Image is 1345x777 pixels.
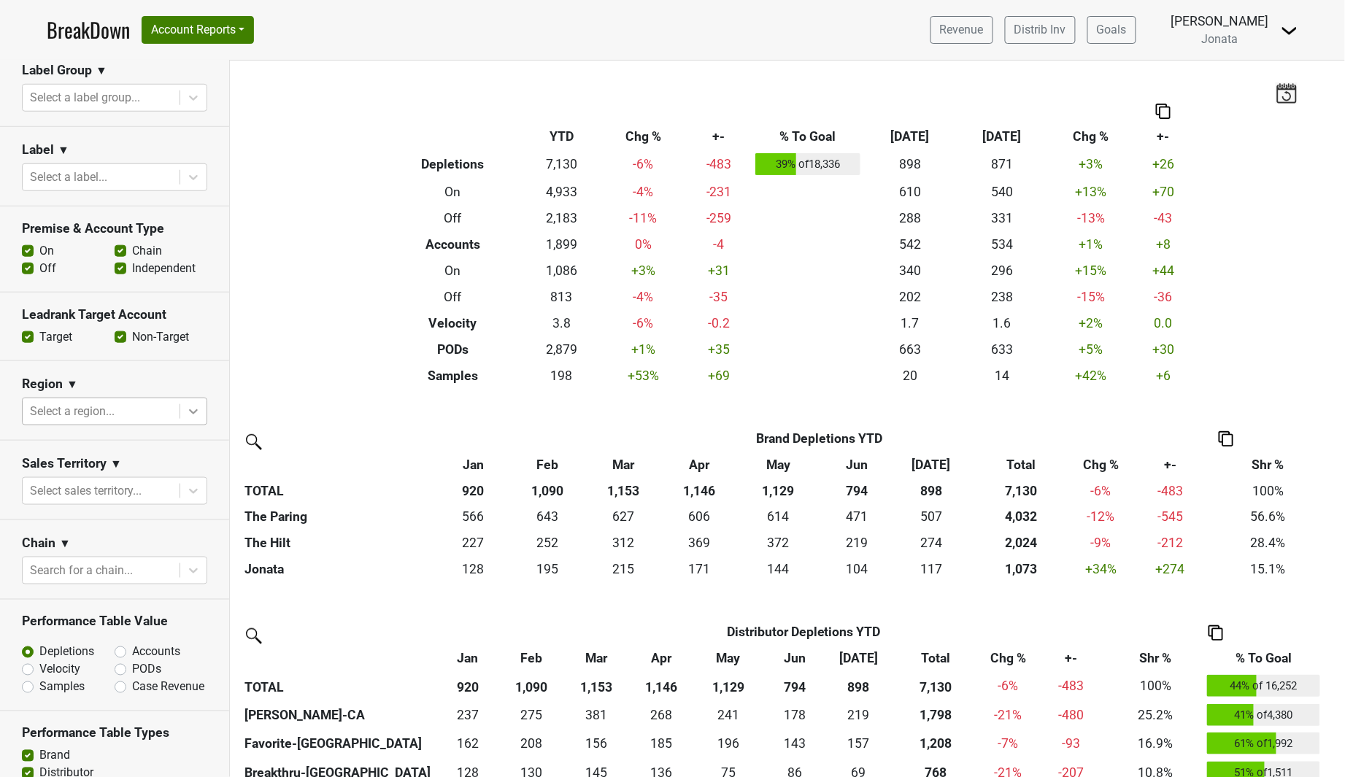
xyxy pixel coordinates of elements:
[998,679,1019,693] span: -6%
[864,284,956,310] td: 202
[1203,646,1324,672] th: % To Goal: activate to sort column ascending
[737,452,820,478] th: May: activate to sort column ascending
[1281,22,1298,39] img: Dropdown Menu
[39,747,70,765] label: Brand
[600,284,686,310] td: -4 %
[894,557,968,583] td: 116.75
[968,557,1074,583] th: 1073.178
[600,150,686,179] td: -6 %
[982,730,1036,759] td: -7 %
[39,328,72,346] label: Target
[956,258,1048,284] td: 296
[585,504,662,530] td: 626.597
[563,700,629,730] td: 380.92
[686,258,752,284] td: +31
[1048,336,1134,363] td: +5 %
[740,560,816,579] div: 144
[22,726,207,741] h3: Performance Table Types
[436,452,510,478] th: Jan: activate to sort column ascending
[894,706,978,724] div: 1,798
[827,672,890,701] th: 898
[132,328,189,346] label: Non-Target
[972,560,1071,579] div: 1,073
[686,310,752,336] td: -0.2
[241,623,264,646] img: filter
[1213,557,1324,583] td: 15.1%
[1157,484,1183,498] span: -483
[763,672,827,701] th: 794
[585,530,662,557] td: 311.674
[439,706,496,724] div: 237
[600,363,686,389] td: +53 %
[686,284,752,310] td: -35
[241,646,436,672] th: &nbsp;: activate to sort column ascending
[1134,310,1192,336] td: 0.0
[39,679,85,696] label: Samples
[132,679,204,696] label: Case Revenue
[241,700,436,730] th: [PERSON_NAME]-CA
[1048,123,1134,150] th: Chg %
[956,284,1048,310] td: 238
[686,179,752,205] td: -231
[864,231,956,258] td: 542
[523,258,600,284] td: 1,086
[666,560,733,579] div: 171
[142,16,254,44] button: Account Reports
[436,557,510,583] td: 128.093
[439,533,506,552] div: 227
[1132,560,1209,579] div: +274
[22,614,207,630] h3: Performance Table Value
[436,730,499,759] td: 162.417
[1213,478,1324,504] td: 100%
[1213,504,1324,530] td: 56.6%
[499,646,563,672] th: Feb: activate to sort column ascending
[1074,557,1128,583] td: +34 %
[930,16,993,44] a: Revenue
[864,150,956,179] td: 898
[22,63,92,78] h3: Label Group
[523,284,600,310] td: 813
[696,706,760,724] div: 241
[66,376,78,393] span: ▼
[956,123,1048,150] th: [DATE]
[563,646,629,672] th: Mar: activate to sort column ascending
[1108,672,1203,701] td: 100%
[436,646,499,672] th: Jan: activate to sort column ascending
[1213,452,1324,478] th: Shr %: activate to sort column ascending
[956,150,1048,179] td: 871
[864,205,956,231] td: 288
[22,142,54,158] h3: Label
[956,231,1048,258] td: 534
[890,672,981,701] th: 7,130
[1134,150,1192,179] td: +26
[563,730,629,759] td: 156.001
[898,560,965,579] div: 117
[588,560,659,579] div: 215
[763,730,827,759] td: 143.417
[1087,16,1136,44] a: Goals
[968,504,1074,530] th: 4032.231
[864,336,956,363] td: 663
[663,504,737,530] td: 606.013
[499,619,1108,646] th: Distributor Depletions YTD
[823,507,890,526] div: 471
[1134,284,1192,310] td: -36
[968,452,1074,478] th: Total: activate to sort column ascending
[585,557,662,583] td: 214.598
[1005,16,1076,44] a: Distrib Inv
[436,478,510,504] th: 920
[523,150,600,179] td: 7,130
[566,734,626,753] div: 156
[820,557,894,583] td: 104.168
[523,123,600,150] th: YTD
[864,123,956,150] th: [DATE]
[663,557,737,583] td: 170.656
[686,336,752,363] td: +35
[894,478,968,504] th: 898
[1134,123,1192,150] th: +-
[1108,646,1203,672] th: Shr %: activate to sort column ascending
[523,205,600,231] td: 2,183
[1134,258,1192,284] td: +44
[864,363,956,389] td: 20
[600,310,686,336] td: -6 %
